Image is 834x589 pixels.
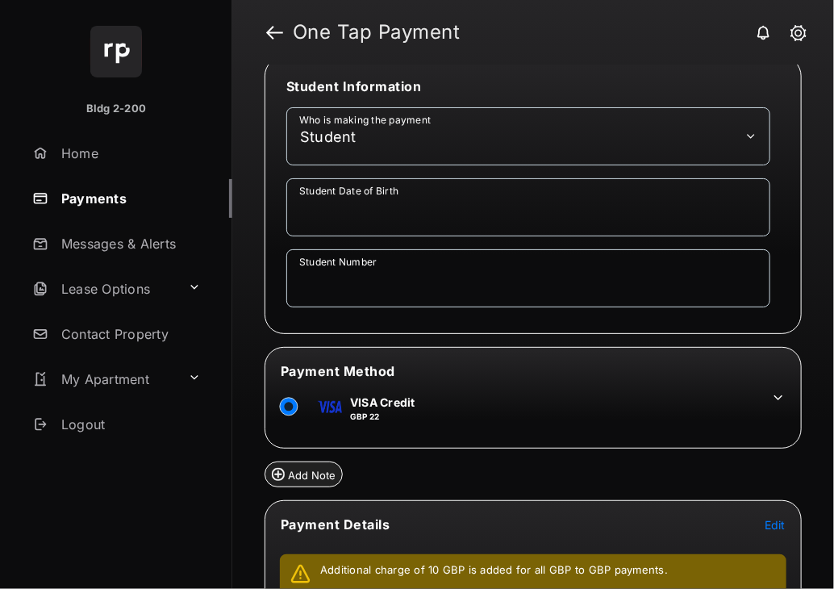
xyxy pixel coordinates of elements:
[26,179,232,218] a: Payments
[26,315,232,353] a: Contact Property
[765,516,786,533] button: Edit
[26,134,232,173] a: Home
[318,401,342,413] img: visa.png
[765,518,786,532] span: Edit
[86,101,146,117] p: Bldg 2-200
[90,26,142,77] img: svg+xml;base64,PHN2ZyB4bWxucz0iaHR0cDovL3d3dy53My5vcmcvMjAwMC9zdmciIHdpZHRoPSI2NCIgaGVpZ2h0PSI2NC...
[350,411,415,423] p: GBP 22
[26,360,181,399] a: My Apartment
[26,269,181,308] a: Lease Options
[320,562,668,579] p: Additional charge of 10 GBP is added for all GBP to GBP payments.
[293,23,461,42] strong: One Tap Payment
[350,394,415,411] p: VISA Credit
[281,363,395,379] span: Payment Method
[281,516,390,533] span: Payment Details
[26,405,232,444] a: Logout
[265,462,343,487] button: Add Note
[26,224,232,263] a: Messages & Alerts
[286,78,422,94] span: Student Information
